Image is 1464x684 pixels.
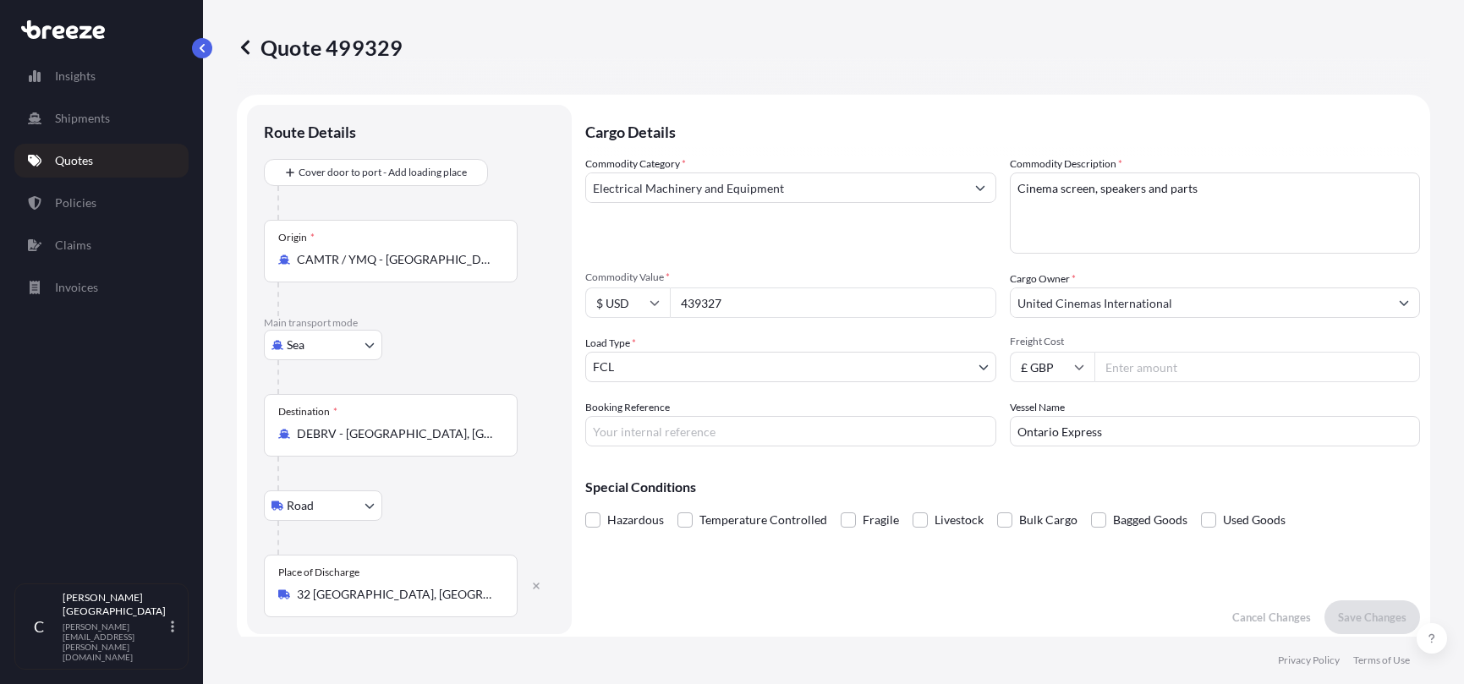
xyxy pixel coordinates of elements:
span: Sea [287,337,304,353]
label: Cargo Owner [1010,271,1076,287]
button: Cancel Changes [1219,600,1324,634]
input: Type amount [670,287,996,318]
p: Main transport mode [264,316,555,330]
button: Save Changes [1324,600,1420,634]
span: Load Type [585,335,636,352]
span: Hazardous [607,507,664,533]
label: Booking Reference [585,399,670,416]
p: Policies [55,194,96,211]
p: Quote 499329 [237,34,403,61]
label: Commodity Description [1010,156,1122,172]
p: Invoices [55,279,98,296]
span: Commodity Value [585,271,996,284]
button: FCL [585,352,996,382]
span: Road [287,497,314,514]
span: C [34,618,44,635]
input: Destination [297,425,496,442]
span: Bagged Goods [1113,507,1187,533]
span: Cover door to port - Add loading place [299,164,467,181]
span: Livestock [935,507,984,533]
p: Claims [55,237,91,254]
p: Quotes [55,152,93,169]
a: Invoices [14,271,189,304]
input: Place of Discharge [297,586,496,603]
a: Insights [14,59,189,93]
a: Quotes [14,144,189,178]
button: Select transport [264,490,382,521]
span: Fragile [863,507,899,533]
p: [PERSON_NAME][EMAIL_ADDRESS][PERSON_NAME][DOMAIN_NAME] [63,621,167,662]
input: Your internal reference [585,416,996,446]
button: Show suggestions [1389,287,1419,318]
textarea: Cinema screen, speakers and parts [1010,172,1421,254]
label: Vessel Name [1010,399,1065,416]
p: Cancel Changes [1232,609,1311,626]
input: Enter name [1010,416,1421,446]
p: Save Changes [1338,609,1406,626]
p: Shipments [55,110,110,127]
a: Privacy Policy [1278,654,1340,667]
a: Shipments [14,101,189,135]
a: Policies [14,186,189,220]
p: Cargo Details [585,105,1420,156]
input: Full name [1011,287,1390,318]
div: Destination [278,405,337,419]
input: Enter amount [1094,352,1421,382]
span: Freight Cost [1010,335,1421,348]
input: Select a commodity type [586,172,965,203]
span: Bulk Cargo [1019,507,1077,533]
input: Origin [297,251,496,268]
button: Show suggestions [965,172,995,203]
span: Temperature Controlled [699,507,827,533]
div: Origin [278,231,315,244]
p: [PERSON_NAME] [GEOGRAPHIC_DATA] [63,591,167,618]
div: Place of Discharge [278,566,359,579]
span: Used Goods [1223,507,1286,533]
button: Cover door to port - Add loading place [264,159,488,186]
a: Claims [14,228,189,262]
button: Select transport [264,330,382,360]
p: Insights [55,68,96,85]
p: Route Details [264,122,356,142]
label: Commodity Category [585,156,686,172]
span: FCL [593,358,614,375]
p: Special Conditions [585,480,1420,494]
a: Terms of Use [1353,654,1410,667]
